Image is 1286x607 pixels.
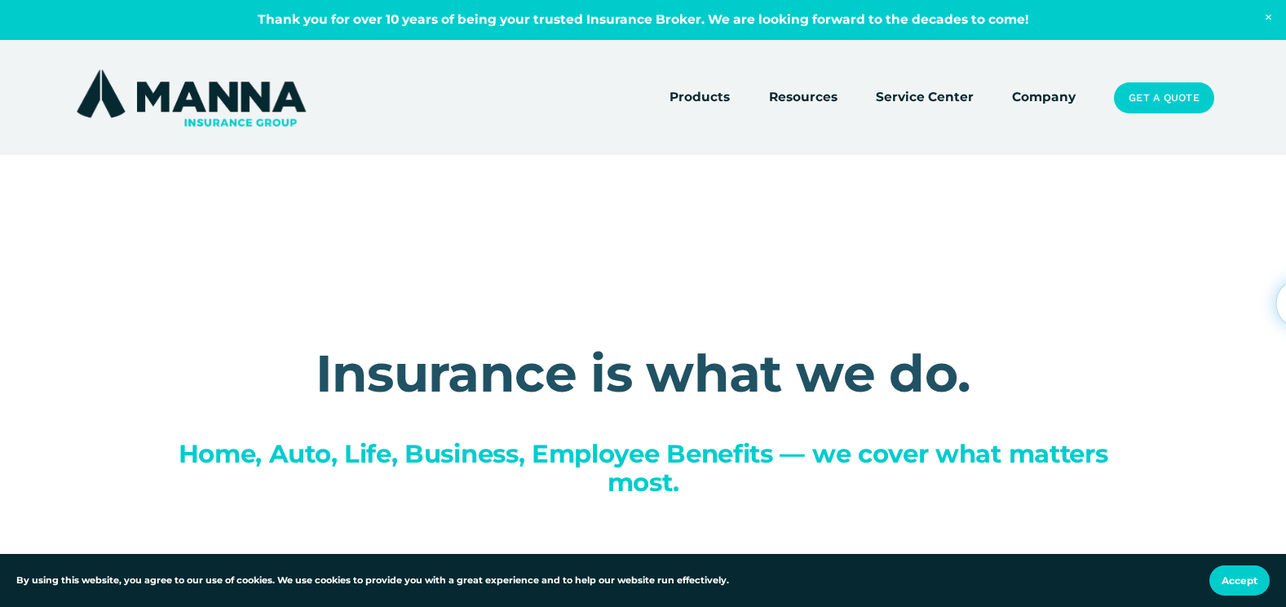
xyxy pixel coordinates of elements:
[73,66,310,130] img: Manna Insurance Group
[1114,82,1213,113] a: Get a Quote
[769,86,837,109] a: folder dropdown
[16,574,729,588] p: By using this website, you agree to our use of cookies. We use cookies to provide you with a grea...
[1209,565,1270,596] button: Accept
[670,86,730,109] a: folder dropdown
[876,86,974,109] a: Service Center
[670,87,730,108] span: Products
[316,342,971,405] strong: Insurance is what we do.
[769,87,837,108] span: Resources
[1012,86,1076,109] a: Company
[179,438,1115,498] span: Home, Auto, Life, Business, Employee Benefits — we cover what matters most.
[1222,574,1257,587] span: Accept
